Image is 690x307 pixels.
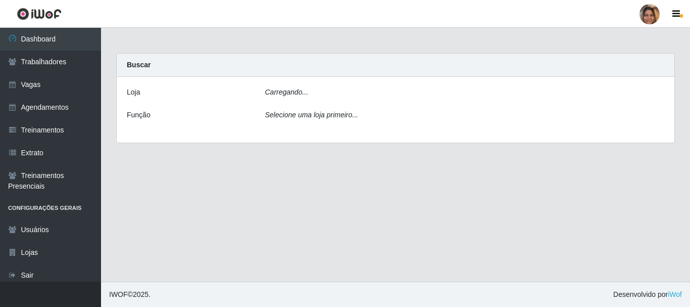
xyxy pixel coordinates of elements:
span: © 2025 . [109,289,151,300]
i: Carregando... [265,88,309,96]
label: Função [127,110,151,120]
span: Desenvolvido por [613,289,682,300]
a: iWof [668,290,682,298]
img: CoreUI Logo [17,8,62,20]
span: IWOF [109,290,128,298]
label: Loja [127,87,140,98]
i: Selecione uma loja primeiro... [265,111,358,119]
strong: Buscar [127,61,151,69]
